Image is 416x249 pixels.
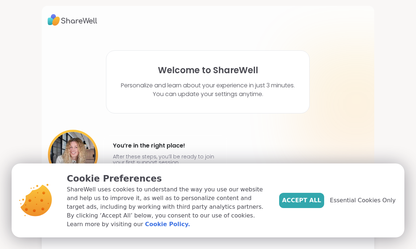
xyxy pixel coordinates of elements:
p: Personalize and learn about your experience in just 3 minutes. You can update your settings anytime. [121,81,295,99]
img: User image [48,130,98,180]
button: Accept All [279,193,324,208]
p: After these steps, you’ll be ready to join your first support session. [113,154,217,165]
h4: You’re in the right place! [113,140,217,152]
img: ShareWell Logo [48,12,97,28]
a: Cookie Policy. [145,220,190,229]
h1: Welcome to ShareWell [158,65,258,75]
span: Essential Cookies Only [330,196,396,205]
p: ShareWell uses cookies to understand the way you use our website and help us to improve it, as we... [67,185,268,229]
span: Accept All [282,196,321,205]
p: Cookie Preferences [67,172,268,185]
